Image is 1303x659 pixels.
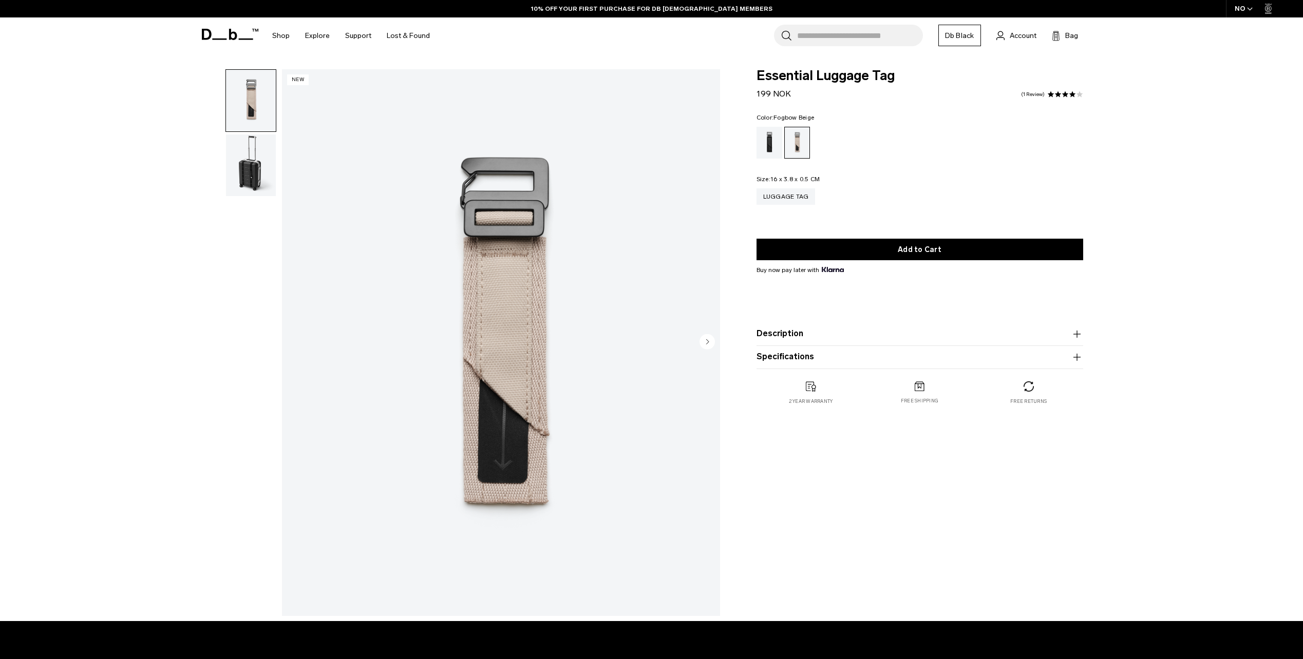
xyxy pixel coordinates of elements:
[1010,30,1036,41] span: Account
[387,17,430,54] a: Lost & Found
[700,334,715,351] button: Next slide
[1010,398,1047,405] p: Free returns
[757,188,816,205] a: Luggage Tag
[225,134,276,197] button: Essential Luggage Tag Fogbow Beige
[757,328,1083,340] button: Description
[757,176,820,182] legend: Size:
[282,69,720,616] li: 1 / 2
[345,17,371,54] a: Support
[757,69,1083,83] span: Essential Luggage Tag
[901,397,938,404] p: Free shipping
[757,114,815,121] legend: Color:
[287,74,309,85] p: New
[282,69,720,616] img: Essential Luggage Tag Fogbow Beige
[265,17,438,54] nav: Main Navigation
[789,398,833,405] p: 2 year warranty
[784,127,810,159] a: Fogbow Beige
[770,176,820,183] span: 16 x 3.8 x 0.5 CM
[225,69,276,132] button: Essential Luggage Tag Fogbow Beige
[773,114,814,121] span: Fogbow Beige
[757,351,1083,363] button: Specifications
[305,17,330,54] a: Explore
[757,265,844,275] span: Buy now pay later with
[531,4,772,13] a: 10% OFF YOUR FIRST PURCHASE FOR DB [DEMOGRAPHIC_DATA] MEMBERS
[757,127,782,159] a: Black Out
[272,17,290,54] a: Shop
[822,267,844,272] img: {"height" => 20, "alt" => "Klarna"}
[757,89,791,99] span: 199 NOK
[226,70,276,131] img: Essential Luggage Tag Fogbow Beige
[1065,30,1078,41] span: Bag
[1052,29,1078,42] button: Bag
[226,134,276,196] img: Essential Luggage Tag Fogbow Beige
[938,25,981,46] a: Db Black
[1021,92,1045,97] a: 1 reviews
[757,239,1083,260] button: Add to Cart
[996,29,1036,42] a: Account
